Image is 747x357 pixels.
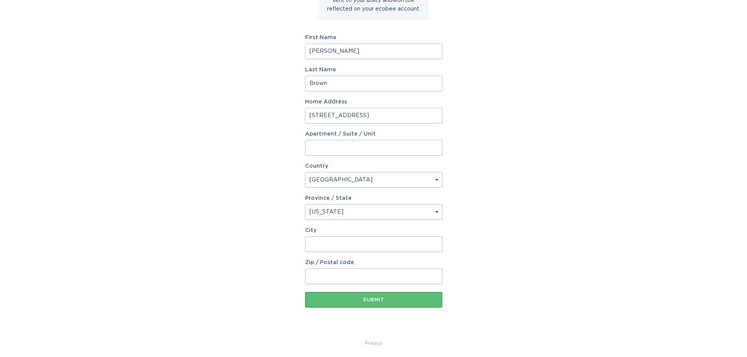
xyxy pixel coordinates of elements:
[305,35,442,40] label: First Name
[305,131,442,137] label: Apartment / Suite / Unit
[305,67,442,72] label: Last Name
[305,228,442,233] label: City
[365,339,382,348] a: Privacy Policy & Terms of Use
[305,99,442,105] label: Home Address
[309,297,438,302] div: Submit
[305,292,442,308] button: Submit
[305,163,328,169] label: Country
[305,196,352,201] label: Province / State
[305,260,442,265] label: Zip / Postal code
